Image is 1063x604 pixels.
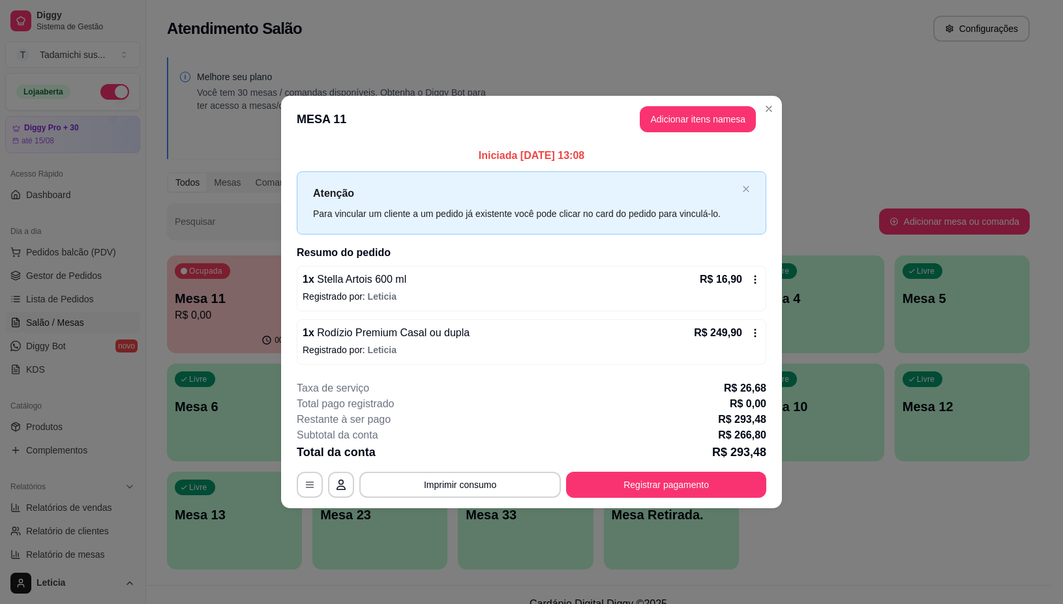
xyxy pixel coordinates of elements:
[640,106,756,132] button: Adicionar itens namesa
[314,327,470,338] span: Rodízio Premium Casal ou dupla
[368,345,397,355] span: Leticia
[758,98,779,119] button: Close
[724,381,766,396] p: R$ 26,68
[297,396,394,412] p: Total pago registrado
[314,274,406,285] span: Stella Artois 600 ml
[700,272,742,287] p: R$ 16,90
[297,412,391,427] p: Restante à ser pago
[297,427,378,443] p: Subtotal da conta
[313,207,737,221] div: Para vincular um cliente a um pedido já existente você pode clicar no card do pedido para vinculá...
[297,148,766,164] p: Iniciada [DATE] 13:08
[359,472,561,498] button: Imprimir consumo
[297,381,369,396] p: Taxa de serviço
[712,443,766,461] p: R$ 293,48
[297,443,376,461] p: Total da conta
[281,96,782,143] header: MESA 11
[303,272,406,287] p: 1 x
[566,472,766,498] button: Registrar pagamento
[718,412,766,427] p: R$ 293,48
[303,325,470,341] p: 1 x
[303,343,760,356] p: Registrado por:
[694,325,742,341] p: R$ 249,90
[730,396,766,412] p: R$ 0,00
[297,245,766,261] h2: Resumo do pedido
[742,185,750,193] span: close
[368,291,397,302] span: Leticia
[718,427,766,443] p: R$ 266,80
[742,185,750,194] button: close
[303,290,760,303] p: Registrado por:
[313,185,737,201] p: Atenção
